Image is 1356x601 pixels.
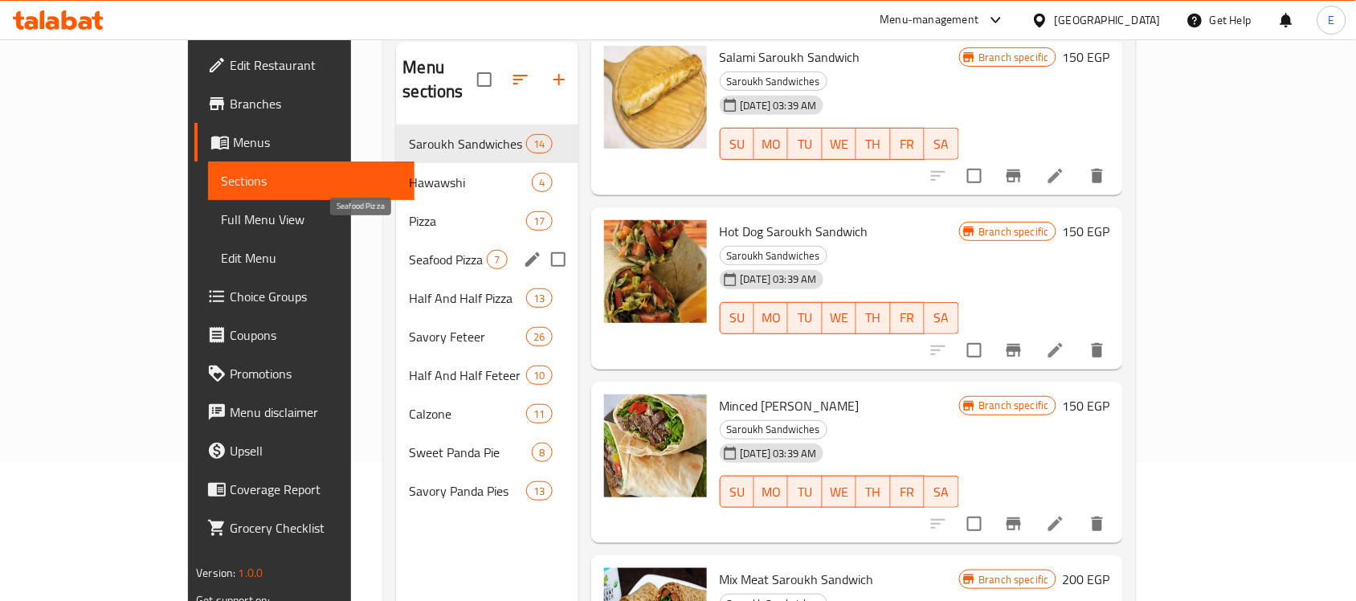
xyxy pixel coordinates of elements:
button: Branch-specific-item [995,157,1033,195]
button: FR [891,302,925,334]
span: TU [794,306,815,329]
a: Coverage Report [194,470,415,509]
div: Savory Panda Pies13 [396,472,578,510]
div: Hawawshi [409,173,532,192]
div: items [526,366,552,385]
span: WE [829,133,850,156]
span: Saroukh Sandwiches [721,420,827,439]
a: Full Menu View [208,200,415,239]
div: Saroukh Sandwiches14 [396,125,578,163]
span: 14 [527,137,551,152]
button: Add section [540,60,578,99]
span: Savory Feteer [409,327,526,346]
span: Half And Half Feteer [409,366,526,385]
div: items [526,134,552,153]
div: Half And Half Pizza13 [396,279,578,317]
span: Select all sections [468,63,501,96]
span: TU [794,480,815,504]
button: TH [856,302,890,334]
a: Edit menu item [1046,341,1065,360]
div: items [532,443,552,462]
span: Branch specific [973,50,1056,65]
span: Edit Restaurant [230,55,402,75]
button: WE [823,476,856,508]
h6: 150 EGP [1063,395,1110,417]
span: WE [829,306,850,329]
div: Pizza [409,211,526,231]
button: SA [925,476,958,508]
button: MO [754,476,788,508]
span: WE [829,480,850,504]
a: Grocery Checklist [194,509,415,547]
span: Sort sections [501,60,540,99]
div: [GEOGRAPHIC_DATA] [1055,11,1161,29]
span: Select to update [958,159,991,193]
span: Promotions [230,364,402,383]
button: MO [754,128,788,160]
span: Coverage Report [230,480,402,499]
span: 11 [527,407,551,422]
button: WE [823,128,856,160]
a: Promotions [194,354,415,393]
div: Calzone11 [396,395,578,433]
span: FR [897,133,918,156]
button: FR [891,476,925,508]
button: Branch-specific-item [995,331,1033,370]
a: Choice Groups [194,277,415,316]
span: Saroukh Sandwiches [409,134,526,153]
button: delete [1078,157,1117,195]
button: SU [720,128,754,160]
span: SA [931,480,952,504]
span: Select to update [958,507,991,541]
button: SA [925,302,958,334]
div: items [526,211,552,231]
button: TU [788,302,822,334]
div: Seafood Pizza7edit [396,240,578,279]
span: Saroukh Sandwiches [721,72,827,91]
a: Sections [208,161,415,200]
span: SU [727,306,748,329]
span: MO [761,133,782,156]
button: TH [856,476,890,508]
h2: Menu sections [402,55,476,104]
a: Edit Restaurant [194,46,415,84]
span: Calzone [409,404,526,423]
div: Menu-management [880,10,979,30]
div: items [487,250,507,269]
span: SA [931,306,952,329]
span: TH [863,480,884,504]
span: [DATE] 03:39 AM [734,272,823,287]
h6: 200 EGP [1063,568,1110,591]
button: TH [856,128,890,160]
span: Edit Menu [221,248,402,268]
span: SU [727,480,748,504]
span: TH [863,306,884,329]
span: 1.0.0 [239,562,263,583]
div: Saroukh Sandwiches [720,246,827,265]
h6: 150 EGP [1063,220,1110,243]
div: Sweet Panda Pie8 [396,433,578,472]
h6: 150 EGP [1063,46,1110,68]
button: TU [788,128,822,160]
button: FR [891,128,925,160]
button: edit [521,247,545,272]
span: MO [761,306,782,329]
span: SA [931,133,952,156]
span: Mix Meat Saroukh Sandwich [720,567,874,591]
a: Edit Menu [208,239,415,277]
button: SU [720,302,754,334]
span: Upsell [230,441,402,460]
button: delete [1078,331,1117,370]
span: E [1329,11,1335,29]
span: Half And Half Pizza [409,288,526,308]
span: Branch specific [973,224,1056,239]
a: Edit menu item [1046,514,1065,534]
span: Grocery Checklist [230,518,402,538]
span: Select to update [958,333,991,367]
span: [DATE] 03:39 AM [734,98,823,113]
a: Menus [194,123,415,161]
button: WE [823,302,856,334]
